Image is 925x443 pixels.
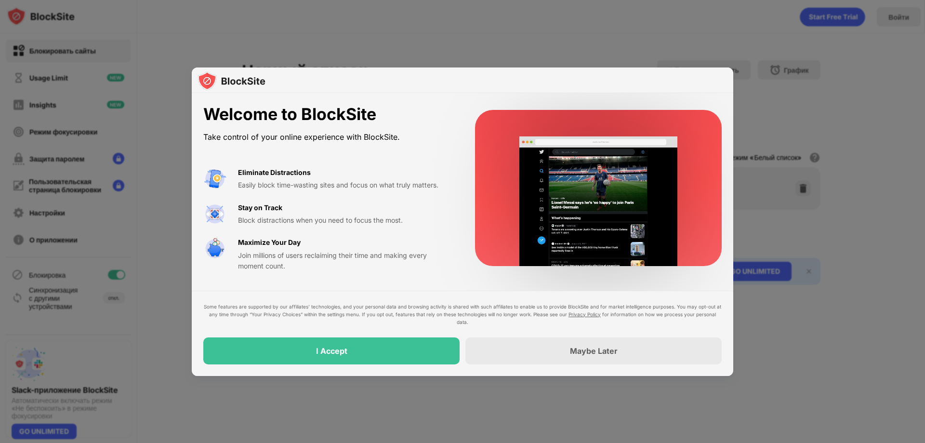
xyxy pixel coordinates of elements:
[238,180,452,190] div: Easily block time-wasting sites and focus on what truly matters.
[568,311,601,317] a: Privacy Policy
[203,202,226,226] img: value-focus.svg
[203,303,722,326] div: Some features are supported by our affiliates’ technologies, and your personal data and browsing ...
[203,237,226,260] img: value-safe-time.svg
[238,202,282,213] div: Stay on Track
[203,130,452,144] div: Take control of your online experience with BlockSite.
[198,71,265,91] img: logo-blocksite.svg
[238,215,452,226] div: Block distractions when you need to focus the most.
[238,237,301,248] div: Maximize Your Day
[570,346,618,356] div: Maybe Later
[203,167,226,190] img: value-avoid-distractions.svg
[203,105,452,124] div: Welcome to BlockSite
[238,167,311,178] div: Eliminate Distractions
[238,250,452,272] div: Join millions of users reclaiming their time and making every moment count.
[316,346,347,356] div: I Accept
